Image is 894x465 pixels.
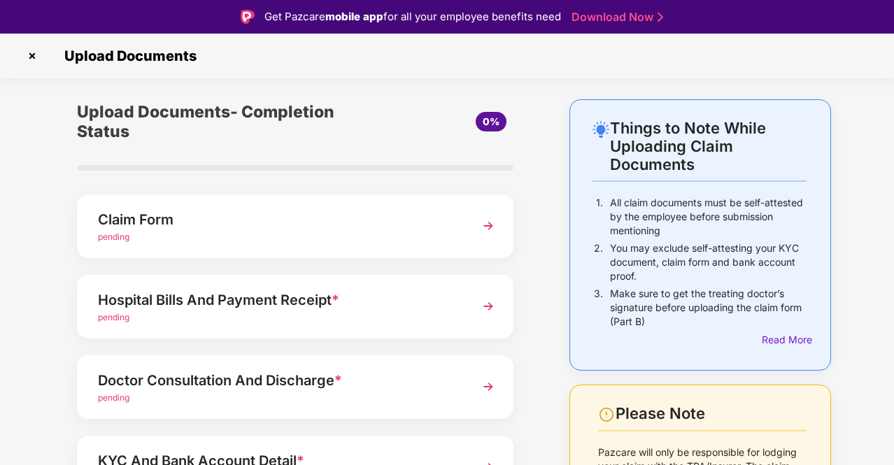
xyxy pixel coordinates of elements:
span: 0% [483,115,499,127]
div: Get Pazcare for all your employee benefits need [264,8,561,25]
img: svg+xml;base64,PHN2ZyBpZD0iV2FybmluZ18tXzI0eDI0IiBkYXRhLW5hbWU9Ildhcm5pbmcgLSAyNHgyNCIgeG1sbnM9Im... [598,406,615,423]
p: You may exclude self-attesting your KYC document, claim form and bank account proof. [610,241,807,283]
img: Stroke [658,10,663,24]
p: 3. [594,287,603,329]
img: Logo [241,10,255,24]
div: Things to Note While Uploading Claim Documents [610,119,807,173]
img: svg+xml;base64,PHN2ZyBpZD0iTmV4dCIgeG1sbnM9Imh0dHA6Ly93d3cudzMub3JnLzIwMDAvc3ZnIiB3aWR0aD0iMzYiIG... [476,294,501,319]
span: pending [98,392,129,403]
div: Read More [762,332,807,348]
span: pending [98,231,129,242]
p: All claim documents must be self-attested by the employee before submission mentioning [610,196,807,238]
p: Make sure to get the treating doctor’s signature before uploading the claim form (Part B) [610,287,807,329]
div: Doctor Consultation And Discharge [98,369,460,392]
div: Upload Documents- Completion Status [77,99,368,144]
strong: mobile app [325,10,383,23]
span: Upload Documents [50,48,204,64]
p: 2. [594,241,603,283]
img: svg+xml;base64,PHN2ZyBpZD0iTmV4dCIgeG1sbnM9Imh0dHA6Ly93d3cudzMub3JnLzIwMDAvc3ZnIiB3aWR0aD0iMzYiIG... [476,374,501,399]
a: Download Now [572,10,659,24]
div: Hospital Bills And Payment Receipt [98,289,460,311]
img: svg+xml;base64,PHN2ZyB4bWxucz0iaHR0cDovL3d3dy53My5vcmcvMjAwMC9zdmciIHdpZHRoPSIyNC4wOTMiIGhlaWdodD... [593,121,609,138]
img: svg+xml;base64,PHN2ZyBpZD0iQ3Jvc3MtMzJ4MzIiIHhtbG5zPSJodHRwOi8vd3d3LnczLm9yZy8yMDAwL3N2ZyIgd2lkdG... [21,45,43,67]
p: 1. [596,196,603,238]
div: Claim Form [98,208,460,231]
img: svg+xml;base64,PHN2ZyBpZD0iTmV4dCIgeG1sbnM9Imh0dHA6Ly93d3cudzMub3JnLzIwMDAvc3ZnIiB3aWR0aD0iMzYiIG... [476,213,501,238]
div: Please Note [616,404,807,423]
span: pending [98,312,129,322]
